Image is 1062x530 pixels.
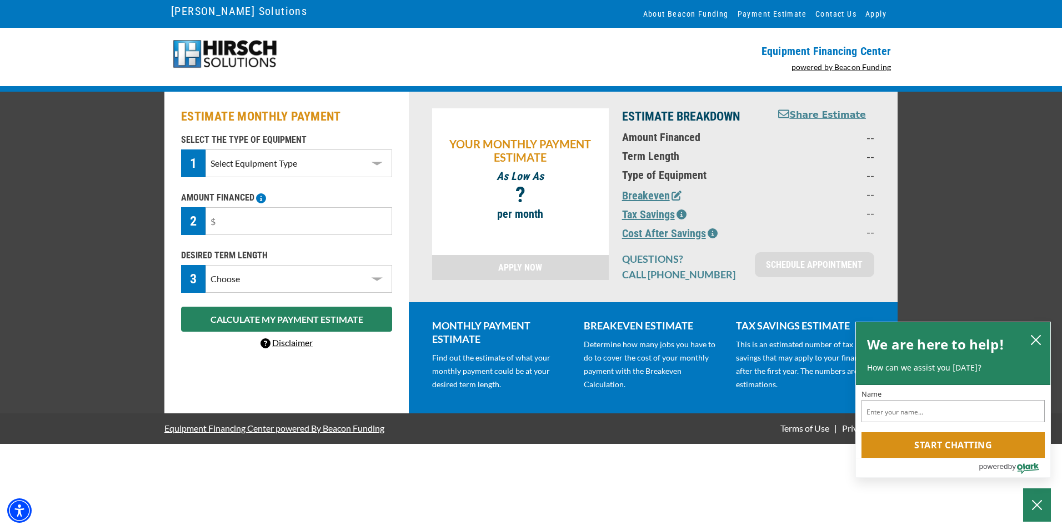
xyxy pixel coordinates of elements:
p: Find out the estimate of what your monthly payment could be at your desired term length. [432,351,570,391]
p: Determine how many jobs you have to do to cover the cost of your monthly payment with the Breakev... [584,338,722,391]
p: SELECT THE TYPE OF EQUIPMENT [181,133,392,147]
span: by [1008,459,1016,473]
label: Name [861,391,1045,398]
div: 1 [181,149,206,177]
div: olark chatbox [855,322,1051,478]
button: CALCULATE MY PAYMENT ESTIMATE [181,307,392,332]
div: 2 [181,207,206,235]
p: -- [777,206,874,219]
a: [PERSON_NAME] Solutions [171,2,307,21]
p: -- [777,187,874,201]
p: Term Length [622,149,764,163]
p: TAX SAVINGS ESTIMATE [736,319,874,332]
p: -- [777,168,874,182]
input: Name [861,400,1045,422]
p: -- [777,131,874,144]
a: Terms of Use [778,423,831,433]
p: Type of Equipment [622,168,764,182]
p: BREAKEVEN ESTIMATE [584,319,722,332]
p: DESIRED TERM LENGTH [181,249,392,262]
button: Close Chatbox [1023,488,1051,522]
h2: We are here to help! [867,333,1004,356]
p: -- [777,225,874,238]
button: Cost After Savings [622,225,718,242]
p: How can we assist you [DATE]? [867,362,1039,373]
p: -- [777,149,874,163]
p: per month [438,207,603,221]
p: YOUR MONTHLY PAYMENT ESTIMATE [438,137,603,164]
p: MONTHLY PAYMENT ESTIMATE [432,319,570,346]
p: This is an estimated number of tax savings that may apply to your financing after the first year.... [736,338,874,391]
p: ? [438,188,603,202]
p: As Low As [438,169,603,183]
p: CALL [PHONE_NUMBER] [622,268,742,281]
p: QUESTIONS? [622,252,742,266]
h2: ESTIMATE MONTHLY PAYMENT [181,108,392,125]
a: APPLY NOW [432,255,609,280]
p: ESTIMATE BREAKDOWN [622,108,764,125]
button: Start chatting [861,432,1045,458]
a: SCHEDULE APPOINTMENT [755,252,874,277]
p: AMOUNT FINANCED [181,191,392,204]
span: | [834,423,837,433]
img: Hirsch-logo-55px.png [171,39,278,69]
a: Powered by Olark [979,458,1050,477]
input: $ [206,207,392,235]
a: powered by Beacon Funding [792,62,891,72]
button: Share Estimate [778,108,866,122]
a: Equipment Financing Center powered By Beacon Funding [164,414,384,442]
button: Breakeven [622,187,682,204]
button: close chatbox [1027,332,1045,347]
div: Accessibility Menu [7,498,32,523]
p: Amount Financed [622,131,764,144]
a: Disclaimer [261,337,313,348]
span: powered [979,459,1008,473]
div: 3 [181,265,206,293]
button: Tax Savings [622,206,687,223]
a: Privacy Policy [840,423,898,433]
p: Equipment Financing Center [538,44,891,58]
